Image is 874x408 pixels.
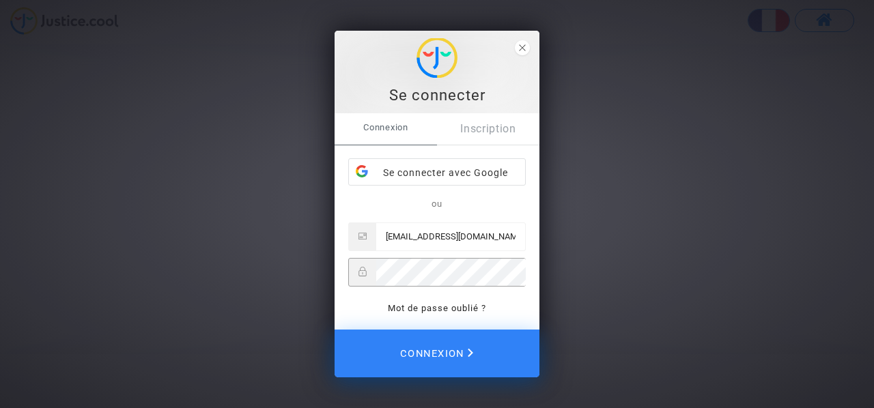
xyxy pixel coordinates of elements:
div: Se connecter avec Google [349,159,525,186]
input: Email [376,223,525,250]
span: ou [432,199,442,209]
a: Inscription [437,113,539,145]
div: Se connecter [342,85,532,106]
span: close [515,40,530,55]
input: Password [376,259,526,286]
a: Mot de passe oublié ? [388,303,486,313]
span: Connexion [400,338,473,368]
button: Connexion [335,330,539,377]
span: Connexion [335,113,437,142]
